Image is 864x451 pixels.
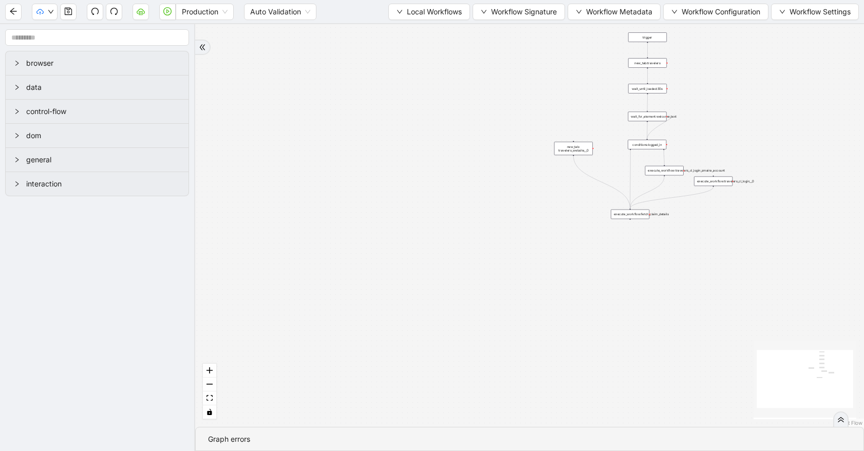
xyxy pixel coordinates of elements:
[573,156,630,208] g: Edge from new_tab: travelers_website__0 to execute_workflow:fetch_claim_details
[14,181,20,187] span: right
[694,177,732,186] div: execute_workflow:travelers_cl_login__0
[628,111,667,121] div: wait_for_element:welcome_text
[628,84,667,93] div: wait_until_loaded:30s
[473,4,565,20] button: downWorkflow Signature
[26,58,180,69] span: browser
[9,7,17,15] span: arrow-left
[6,51,189,75] div: browser
[5,4,22,20] button: arrow-left
[137,7,145,15] span: cloud-server
[628,58,667,68] div: new_tab:travelers
[87,4,103,20] button: undo
[628,32,667,42] div: trigger
[611,210,649,219] div: execute_workflow:fetch_claim_detailsplus-circle
[133,4,149,20] button: cloud-server
[26,130,180,141] span: dom
[671,9,678,15] span: down
[481,9,487,15] span: down
[163,7,172,15] span: play-circle
[568,4,661,20] button: downWorkflow Metadata
[26,154,180,165] span: general
[628,140,666,149] div: conditions:logged_in
[110,7,118,15] span: redo
[837,416,844,423] span: double-right
[14,157,20,163] span: right
[32,4,58,20] button: cloud-uploaddown
[91,7,99,15] span: undo
[6,76,189,99] div: data
[14,84,20,90] span: right
[779,9,785,15] span: down
[645,166,684,176] div: execute_workflow:travelers_cl_login_smaira_account
[208,434,851,445] div: Graph errors
[6,100,189,123] div: control-flow
[199,44,206,51] span: double-right
[663,4,768,20] button: downWorkflow Configuration
[64,7,72,15] span: save
[630,150,631,208] g: Edge from conditions:logged_in to execute_workflow:fetch_claim_details
[6,172,189,196] div: interaction
[554,142,593,155] div: new_tab: travelers_website__0
[203,391,216,405] button: fit view
[26,178,180,190] span: interaction
[836,420,862,426] a: React Flow attribution
[682,6,760,17] span: Workflow Configuration
[48,9,54,15] span: down
[576,9,582,15] span: down
[14,133,20,139] span: right
[630,187,713,209] g: Edge from execute_workflow:travelers_cl_login__0 to execute_workflow:fetch_claim_details
[388,4,470,20] button: downLocal Workflows
[26,106,180,117] span: control-flow
[647,117,671,139] g: Edge from wait_for_element:welcome_text to conditions:logged_in
[586,6,652,17] span: Workflow Metadata
[26,82,180,93] span: data
[106,4,122,20] button: redo
[250,4,310,20] span: Auto Validation
[6,124,189,147] div: dom
[397,9,403,15] span: down
[790,6,851,17] span: Workflow Settings
[159,4,176,20] button: play-circle
[203,405,216,419] button: toggle interactivity
[14,60,20,66] span: right
[771,4,859,20] button: downWorkflow Settings
[14,108,20,115] span: right
[60,4,77,20] button: save
[611,210,649,219] div: execute_workflow:fetch_claim_details
[203,378,216,391] button: zoom out
[203,364,216,378] button: zoom in
[6,148,189,172] div: general
[407,6,462,17] span: Local Workflows
[491,6,557,17] span: Workflow Signature
[627,223,633,230] span: plus-circle
[36,8,44,15] span: cloud-upload
[182,4,228,20] span: Production
[630,176,665,209] g: Edge from execute_workflow:travelers_cl_login_smaira_account to execute_workflow:fetch_claim_details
